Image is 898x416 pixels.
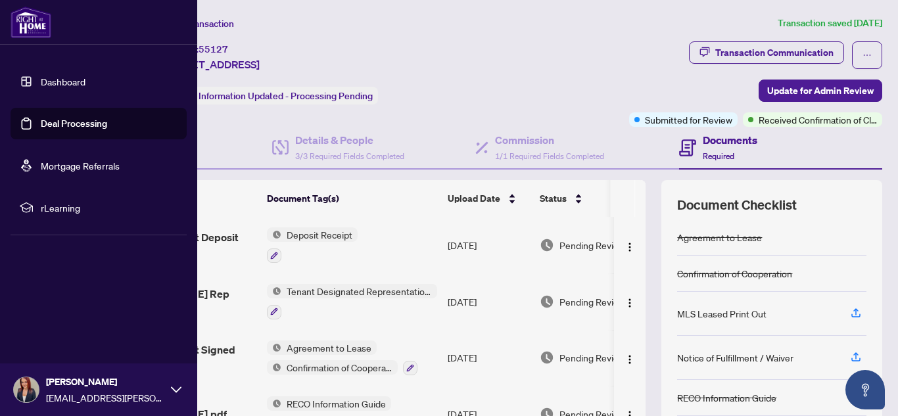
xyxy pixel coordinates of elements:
[163,57,260,72] span: [STREET_ADDRESS]
[11,7,51,38] img: logo
[559,350,625,365] span: Pending Review
[442,330,534,386] td: [DATE]
[559,294,625,309] span: Pending Review
[703,132,757,148] h4: Documents
[534,180,646,217] th: Status
[281,284,437,298] span: Tenant Designated Representation Agreement
[619,291,640,312] button: Logo
[199,43,228,55] span: 55127
[540,350,554,365] img: Document Status
[41,76,85,87] a: Dashboard
[295,151,404,161] span: 3/3 Required Fields Completed
[164,18,234,30] span: View Transaction
[625,298,635,308] img: Logo
[540,191,567,206] span: Status
[267,284,437,319] button: Status IconTenant Designated Representation Agreement
[619,235,640,256] button: Logo
[163,87,378,104] div: Status:
[677,350,793,365] div: Notice of Fulfillment / Waiver
[759,80,882,102] button: Update for Admin Review
[703,151,734,161] span: Required
[677,266,792,281] div: Confirmation of Cooperation
[625,242,635,252] img: Logo
[41,118,107,129] a: Deal Processing
[46,390,164,405] span: [EMAIL_ADDRESS][PERSON_NAME][DOMAIN_NAME]
[295,132,404,148] h4: Details & People
[442,217,534,273] td: [DATE]
[442,273,534,330] td: [DATE]
[540,294,554,309] img: Document Status
[267,360,281,375] img: Status Icon
[281,227,358,242] span: Deposit Receipt
[625,354,635,365] img: Logo
[267,340,281,355] img: Status Icon
[559,238,625,252] span: Pending Review
[41,160,120,172] a: Mortgage Referrals
[677,306,767,321] div: MLS Leased Print Out
[689,41,844,64] button: Transaction Communication
[715,42,834,63] div: Transaction Communication
[46,375,164,389] span: [PERSON_NAME]
[845,370,885,409] button: Open asap
[540,238,554,252] img: Document Status
[767,80,874,101] span: Update for Admin Review
[267,340,417,376] button: Status IconAgreement to LeaseStatus IconConfirmation of Cooperation
[677,230,762,244] div: Agreement to Lease
[267,227,358,263] button: Status IconDeposit Receipt
[281,396,391,411] span: RECO Information Guide
[759,112,877,127] span: Received Confirmation of Closing
[41,200,177,215] span: rLearning
[267,396,281,411] img: Status Icon
[281,360,398,375] span: Confirmation of Cooperation
[267,284,281,298] img: Status Icon
[442,180,534,217] th: Upload Date
[619,347,640,368] button: Logo
[281,340,377,355] span: Agreement to Lease
[495,132,604,148] h4: Commission
[448,191,500,206] span: Upload Date
[262,180,442,217] th: Document Tag(s)
[14,377,39,402] img: Profile Icon
[863,51,872,60] span: ellipsis
[677,196,797,214] span: Document Checklist
[495,151,604,161] span: 1/1 Required Fields Completed
[778,16,882,31] article: Transaction saved [DATE]
[677,390,776,405] div: RECO Information Guide
[199,90,373,102] span: Information Updated - Processing Pending
[267,227,281,242] img: Status Icon
[645,112,732,127] span: Submitted for Review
